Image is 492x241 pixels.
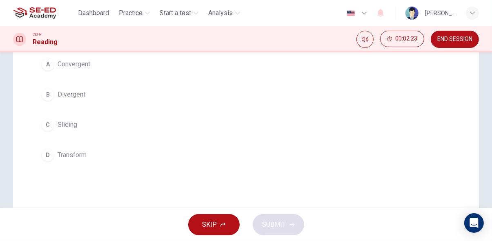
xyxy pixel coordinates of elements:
[41,118,54,131] div: C
[75,6,112,20] button: Dashboard
[116,6,153,20] button: Practice
[405,7,419,20] img: Profile picture
[13,5,56,21] img: SE-ED Academy logo
[425,8,456,18] div: [PERSON_NAME]
[38,145,454,165] button: DTransform
[431,31,479,48] button: END SESSION
[395,36,417,42] span: 00:02:23
[38,84,454,105] button: BDivergent
[33,37,58,47] h1: Reading
[119,8,142,18] span: Practice
[356,31,374,48] div: Mute
[58,120,77,130] span: Sliding
[58,150,87,160] span: Transform
[41,149,54,162] div: D
[380,31,424,48] div: Hide
[78,8,109,18] span: Dashboard
[437,36,472,43] span: END SESSION
[156,6,202,20] button: Start a test
[38,54,454,74] button: AConvergent
[188,214,240,235] button: SKIP
[208,8,233,18] span: Analysis
[203,219,217,230] span: SKIP
[38,115,454,135] button: CSliding
[205,6,243,20] button: Analysis
[13,5,75,21] a: SE-ED Academy logo
[41,88,54,101] div: B
[380,31,424,47] button: 00:02:23
[33,32,41,37] span: CEFR
[41,58,54,71] div: A
[464,213,484,233] div: Open Intercom Messenger
[160,8,191,18] span: Start a test
[58,59,90,69] span: Convergent
[58,90,85,99] span: Divergent
[346,10,356,16] img: en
